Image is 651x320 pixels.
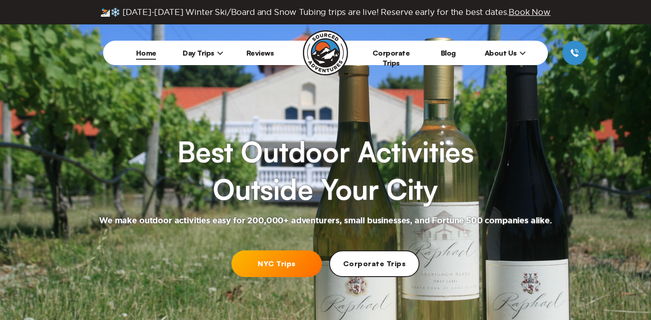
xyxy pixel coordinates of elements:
a: Reviews [246,48,274,57]
h2: We make outdoor activities easy for 200,000+ adventurers, small businesses, and Fortune 500 compa... [99,216,552,226]
span: ⛷️❄️ [DATE]-[DATE] Winter Ski/Board and Snow Tubing trips are live! Reserve early for the best da... [100,7,551,17]
img: Sourced Adventures company logo [303,30,348,75]
span: Day Trips [183,48,223,57]
a: NYC Trips [231,250,322,277]
a: Corporate Trips [373,48,410,67]
h1: Best Outdoor Activities Outside Your City [177,133,474,208]
span: Book Now [509,8,551,16]
span: About Us [485,48,526,57]
a: Blog [441,48,456,57]
a: Home [136,48,156,57]
a: Corporate Trips [329,250,420,277]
